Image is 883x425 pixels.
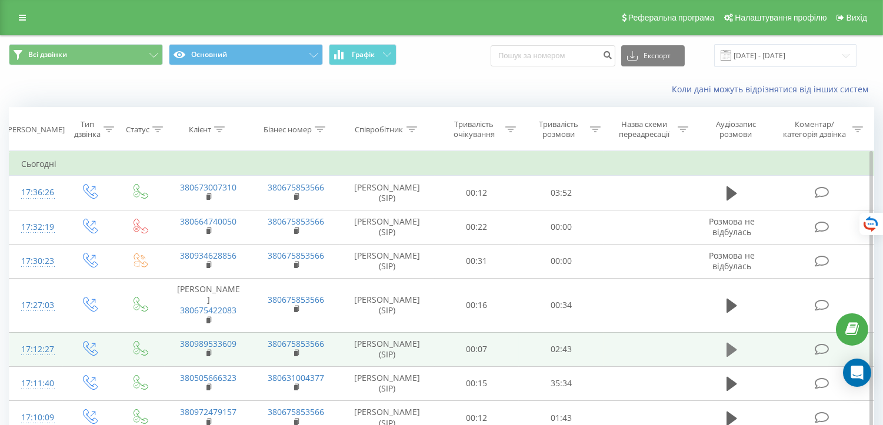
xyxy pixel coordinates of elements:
[21,338,51,361] div: 17:12:27
[529,119,587,139] div: Тривалість розмови
[329,44,396,65] button: Графік
[847,13,867,22] span: Вихід
[435,244,519,278] td: 00:31
[614,119,675,139] div: Назва схеми переадресації
[180,372,236,383] a: 380505666323
[435,210,519,244] td: 00:22
[340,210,435,244] td: [PERSON_NAME] (SIP)
[702,119,769,139] div: Аудіозапис розмови
[264,125,312,135] div: Бізнес номер
[268,250,324,261] a: 380675853566
[9,44,163,65] button: Всі дзвінки
[435,332,519,366] td: 00:07
[9,152,874,176] td: Сьогодні
[268,294,324,305] a: 380675853566
[74,119,101,139] div: Тип дзвінка
[21,372,51,395] div: 17:11:40
[621,45,685,66] button: Експорт
[21,216,51,239] div: 17:32:19
[519,176,604,210] td: 03:52
[180,250,236,261] a: 380934628856
[843,359,871,387] div: Open Intercom Messenger
[126,125,149,135] div: Статус
[28,50,67,59] span: Всі дзвінки
[435,278,519,332] td: 00:16
[352,51,375,59] span: Графік
[340,332,435,366] td: [PERSON_NAME] (SIP)
[519,366,604,400] td: 35:34
[169,44,323,65] button: Основний
[709,216,755,237] span: Розмова не відбулась
[180,304,236,316] a: 380675422083
[268,406,324,417] a: 380675853566
[268,372,324,383] a: 380631004377
[340,244,435,278] td: [PERSON_NAME] (SIP)
[445,119,503,139] div: Тривалість очікування
[672,83,874,95] a: Коли дані можуть відрізнятися вiд інших систем
[180,338,236,349] a: 380989533609
[519,278,604,332] td: 00:34
[180,182,236,193] a: 380673007310
[5,125,65,135] div: [PERSON_NAME]
[189,125,211,135] div: Клієнт
[21,181,51,204] div: 17:36:26
[21,294,51,317] div: 17:27:03
[340,176,435,210] td: [PERSON_NAME] (SIP)
[735,13,827,22] span: Налаштування профілю
[781,119,849,139] div: Коментар/категорія дзвінка
[180,406,236,417] a: 380972479157
[709,250,755,272] span: Розмова не відбулась
[519,210,604,244] td: 00:00
[628,13,715,22] span: Реферальна програма
[340,278,435,332] td: [PERSON_NAME] (SIP)
[491,45,615,66] input: Пошук за номером
[355,125,404,135] div: Співробітник
[435,176,519,210] td: 00:12
[21,250,51,273] div: 17:30:23
[340,366,435,400] td: [PERSON_NAME] (SIP)
[165,278,252,332] td: [PERSON_NAME]
[268,182,324,193] a: 380675853566
[435,366,519,400] td: 00:15
[519,244,604,278] td: 00:00
[268,216,324,227] a: 380675853566
[268,338,324,349] a: 380675853566
[180,216,236,227] a: 380664740050
[519,332,604,366] td: 02:43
